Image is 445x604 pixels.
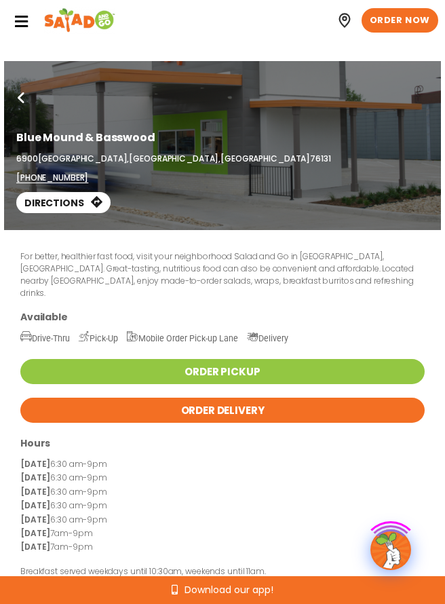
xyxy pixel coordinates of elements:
[20,514,50,525] strong: [DATE]
[20,499,107,512] p: 6:30 am-9pm
[20,250,425,299] p: For better, healthier fast food, visit your neighborhood Salad and Go in [GEOGRAPHIC_DATA], [GEOG...
[370,14,430,26] span: ORDER NOW
[16,153,38,164] span: 6900
[79,333,118,343] span: Pick-Up
[38,153,130,164] span: [GEOGRAPHIC_DATA],
[20,333,70,343] span: Drive-Thru
[185,585,273,594] span: Download our app!
[20,565,266,578] p: Breakfast served weekdays until 10:30am, weekends until 11am.
[20,472,50,483] strong: [DATE]
[129,153,220,164] span: [GEOGRAPHIC_DATA],
[362,8,438,33] a: ORDER NOW
[16,129,155,146] h1: Blue Mound & Basswood
[20,486,50,497] strong: [DATE]
[20,499,50,511] strong: [DATE]
[20,540,107,554] p: 7am-9pm
[20,471,107,485] p: 6:30 am-9pm
[16,192,111,213] a: Directions
[16,172,88,184] a: [PHONE_NUMBER]
[220,153,310,164] span: [GEOGRAPHIC_DATA]
[20,458,50,470] strong: [DATE]
[20,457,107,471] p: 6:30 am-9pm
[20,398,425,423] a: Order Delivery
[20,310,288,324] h3: Available
[127,333,238,343] span: Mobile Order Pick-up Lane
[20,485,107,499] p: 6:30 am-9pm
[20,513,107,527] p: 6:30 am-9pm
[20,527,50,539] strong: [DATE]
[20,436,50,451] h3: Hours
[20,527,107,540] p: 7am-9pm
[20,541,50,552] strong: [DATE]
[247,333,288,343] span: Delivery
[172,585,273,594] a: Download our app!
[20,359,425,384] a: Order Pickup
[44,7,115,34] img: Header logo
[310,153,330,164] span: 76131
